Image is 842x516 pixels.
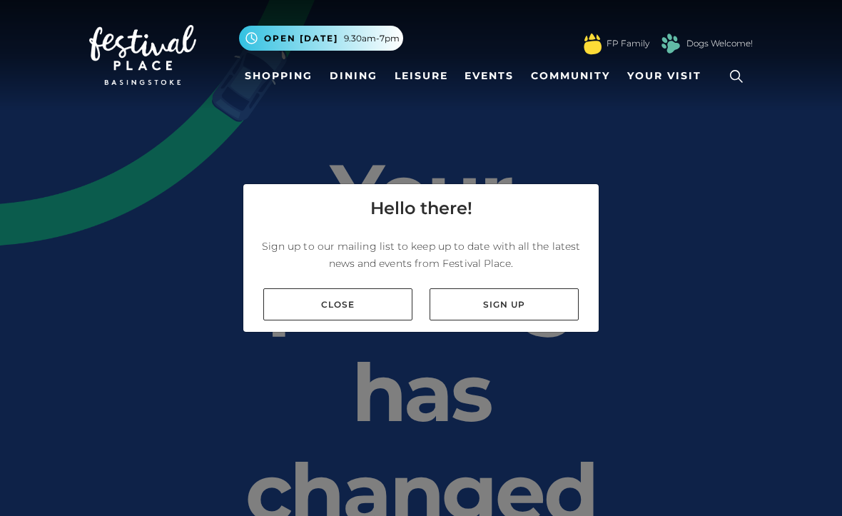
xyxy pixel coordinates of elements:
a: Your Visit [622,63,714,89]
a: Shopping [239,63,318,89]
span: Your Visit [627,69,701,84]
a: Events [459,63,519,89]
span: Open [DATE] [264,32,338,45]
a: Dining [324,63,383,89]
a: Close [263,288,412,320]
button: Open [DATE] 9.30am-7pm [239,26,403,51]
a: Dogs Welcome! [686,37,753,50]
span: 9.30am-7pm [344,32,400,45]
a: Sign up [430,288,579,320]
a: Leisure [389,63,454,89]
p: Sign up to our mailing list to keep up to date with all the latest news and events from Festival ... [255,238,587,272]
a: FP Family [607,37,649,50]
a: Community [525,63,616,89]
h4: Hello there! [370,196,472,221]
img: Festival Place Logo [89,25,196,85]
